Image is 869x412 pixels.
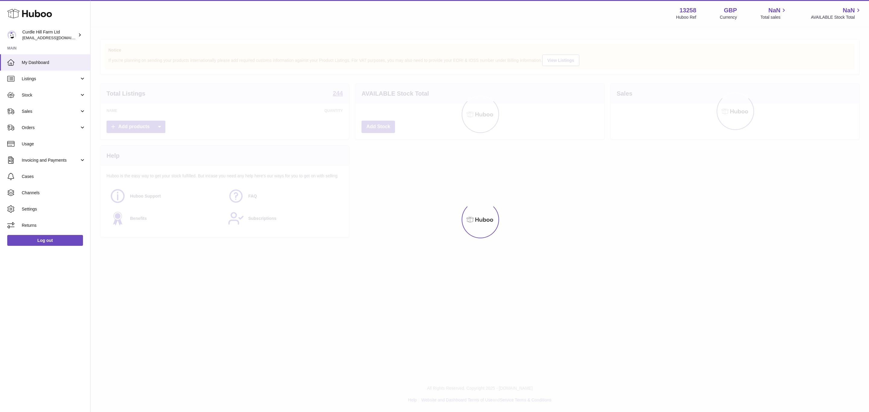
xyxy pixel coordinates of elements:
[811,14,862,20] span: AVAILABLE Stock Total
[724,6,737,14] strong: GBP
[7,235,83,246] a: Log out
[22,190,86,196] span: Channels
[22,206,86,212] span: Settings
[680,6,696,14] strong: 13258
[22,109,79,114] span: Sales
[768,6,780,14] span: NaN
[843,6,855,14] span: NaN
[22,141,86,147] span: Usage
[676,14,696,20] div: Huboo Ref
[22,35,89,40] span: [EMAIL_ADDRESS][DOMAIN_NAME]
[22,76,79,82] span: Listings
[22,92,79,98] span: Stock
[760,14,787,20] span: Total sales
[811,6,862,20] a: NaN AVAILABLE Stock Total
[720,14,737,20] div: Currency
[760,6,787,20] a: NaN Total sales
[22,60,86,65] span: My Dashboard
[22,125,79,131] span: Orders
[22,223,86,228] span: Returns
[22,174,86,179] span: Cases
[22,29,77,41] div: Curdle Hill Farm Ltd
[7,30,16,40] img: internalAdmin-13258@internal.huboo.com
[22,157,79,163] span: Invoicing and Payments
